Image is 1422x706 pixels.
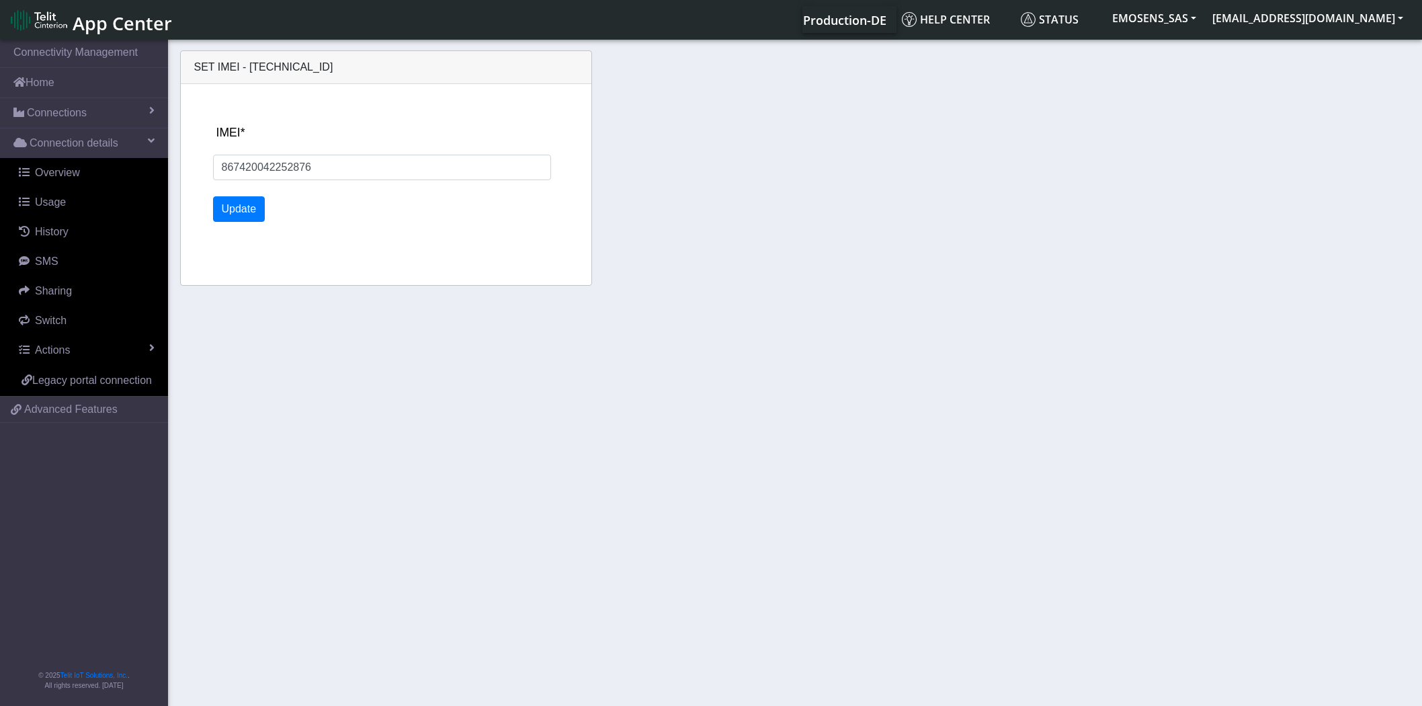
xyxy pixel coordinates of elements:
[1021,12,1079,27] span: Status
[35,196,66,208] span: Usage
[216,124,245,141] label: IMEI*
[11,9,67,31] img: logo-telit-cinterion-gw-new.png
[802,6,886,33] a: Your current platform instance
[35,226,69,237] span: History
[11,5,170,34] a: App Center
[35,256,58,267] span: SMS
[1204,6,1411,30] button: [EMAIL_ADDRESS][DOMAIN_NAME]
[803,12,886,28] span: Production-DE
[1021,12,1036,27] img: status.svg
[1015,6,1104,33] a: Status
[5,247,168,276] a: SMS
[5,217,168,247] a: History
[5,188,168,217] a: Usage
[35,315,67,326] span: Switch
[30,135,118,151] span: Connection details
[27,105,87,121] span: Connections
[896,6,1015,33] a: Help center
[902,12,917,27] img: knowledge.svg
[1104,6,1204,30] button: EMOSENS_SAS
[5,158,168,188] a: Overview
[902,12,990,27] span: Help center
[5,276,168,306] a: Sharing
[194,61,333,73] span: Set IMEI - [TECHNICAL_ID]
[5,336,168,365] a: Actions
[73,11,172,36] span: App Center
[35,167,80,178] span: Overview
[24,401,118,418] span: Advanced Features
[60,672,128,679] a: Telit IoT Solutions, Inc.
[32,375,152,386] span: Legacy portal connection
[213,196,265,222] button: Update
[5,306,168,336] a: Switch
[35,344,70,356] span: Actions
[35,285,72,297] span: Sharing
